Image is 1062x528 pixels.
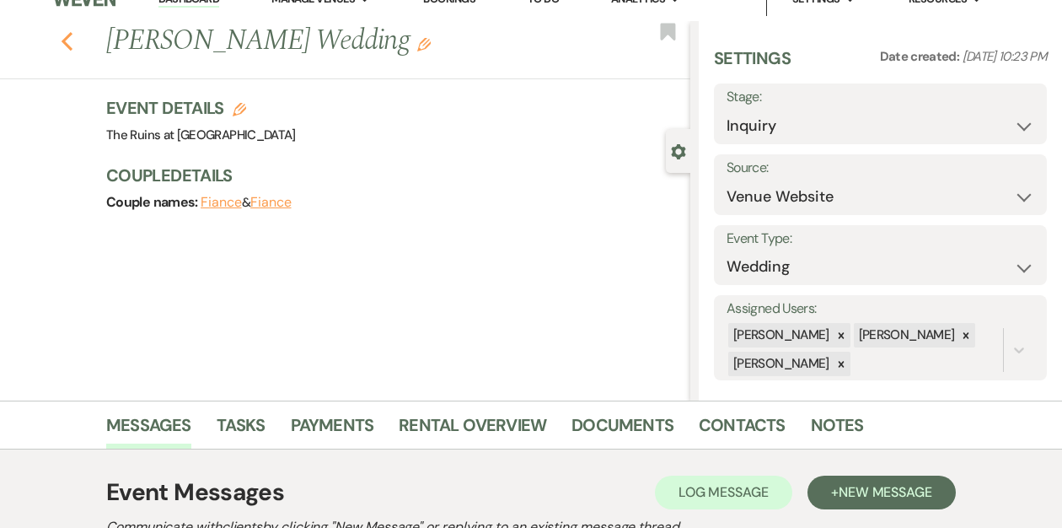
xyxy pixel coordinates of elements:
button: +New Message [807,476,956,509]
span: Log Message [678,483,769,501]
a: Tasks [217,412,265,449]
label: Assigned Users: [727,297,1034,321]
button: Edit [417,36,431,51]
button: Fiance [250,196,292,209]
a: Contacts [699,412,786,449]
a: Payments [291,412,374,449]
a: Messages [106,412,191,449]
h3: Couple Details [106,164,673,187]
a: Documents [571,412,673,449]
div: [PERSON_NAME] [728,323,832,348]
h1: [PERSON_NAME] Wedding [106,21,566,62]
h1: Event Messages [106,475,284,510]
div: [PERSON_NAME] [728,352,832,376]
a: Rental Overview [399,412,546,449]
label: Event Type: [727,227,1034,251]
span: The Ruins at [GEOGRAPHIC_DATA] [106,127,296,143]
span: Date created: [880,48,963,65]
span: Couple names: [106,193,201,211]
h3: Event Details [106,96,296,120]
a: Notes [811,412,864,449]
span: New Message [839,483,932,501]
span: [DATE] 10:23 PM [963,48,1047,65]
div: [PERSON_NAME] [854,323,957,348]
button: Log Message [655,476,792,509]
label: Stage: [727,85,1034,110]
button: Close lead details [671,143,686,159]
span: & [201,194,291,211]
button: Fiance [201,196,242,209]
h3: Settings [714,46,791,84]
label: Source: [727,156,1034,180]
